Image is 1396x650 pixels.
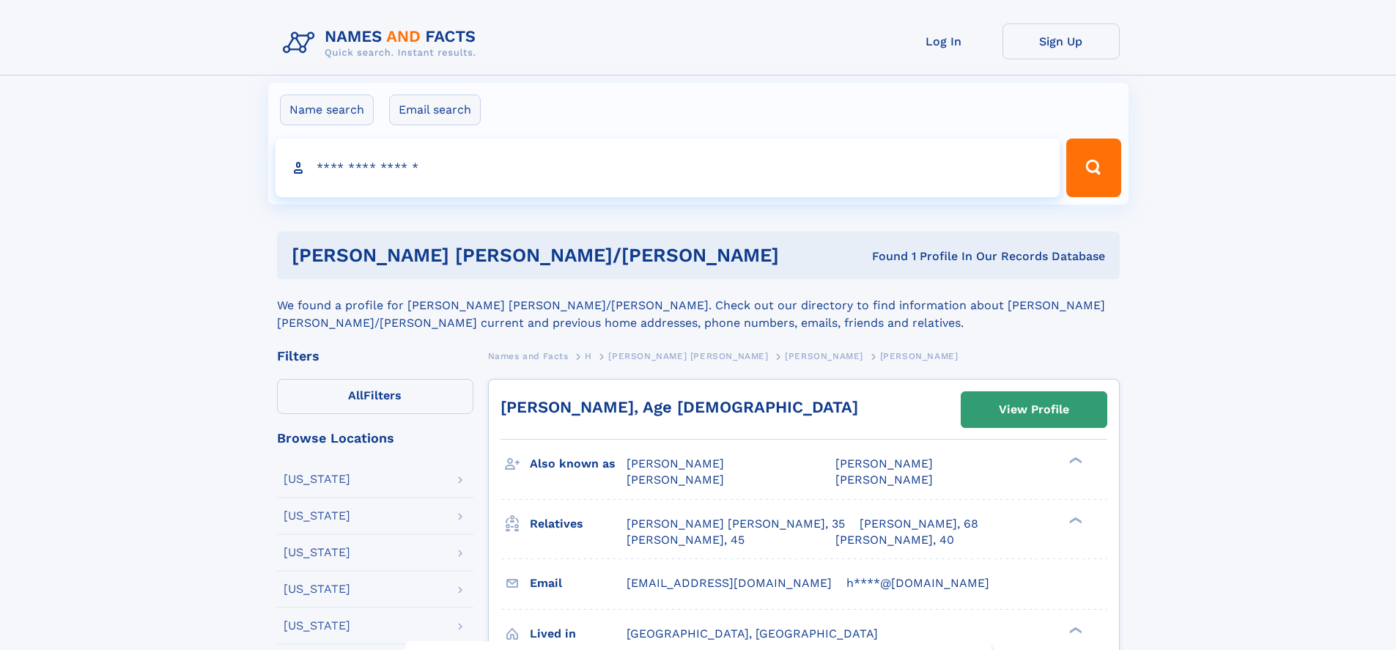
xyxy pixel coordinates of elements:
[348,388,363,402] span: All
[277,350,473,363] div: Filters
[1066,515,1083,525] div: ❯
[1066,456,1083,465] div: ❯
[585,347,592,365] a: H
[785,351,863,361] span: [PERSON_NAME]
[488,347,569,365] a: Names and Facts
[961,392,1107,427] a: View Profile
[501,398,858,416] a: [PERSON_NAME], Age [DEMOGRAPHIC_DATA]
[530,511,627,536] h3: Relatives
[627,457,724,470] span: [PERSON_NAME]
[284,473,350,485] div: [US_STATE]
[835,473,933,487] span: [PERSON_NAME]
[627,532,745,548] a: [PERSON_NAME], 45
[277,379,473,414] label: Filters
[785,347,863,365] a: [PERSON_NAME]
[530,621,627,646] h3: Lived in
[627,473,724,487] span: [PERSON_NAME]
[835,532,954,548] a: [PERSON_NAME], 40
[530,451,627,476] h3: Also known as
[277,279,1120,332] div: We found a profile for [PERSON_NAME] [PERSON_NAME]/[PERSON_NAME]. Check out our directory to find...
[825,248,1105,265] div: Found 1 Profile In Our Records Database
[284,620,350,632] div: [US_STATE]
[885,23,1002,59] a: Log In
[277,432,473,445] div: Browse Locations
[292,246,826,265] h1: [PERSON_NAME] [PERSON_NAME]/[PERSON_NAME]
[627,627,878,640] span: [GEOGRAPHIC_DATA], [GEOGRAPHIC_DATA]
[280,95,374,125] label: Name search
[627,516,845,532] a: [PERSON_NAME] [PERSON_NAME], 35
[284,547,350,558] div: [US_STATE]
[284,510,350,522] div: [US_STATE]
[276,139,1060,197] input: search input
[1002,23,1120,59] a: Sign Up
[1066,139,1120,197] button: Search Button
[608,351,768,361] span: [PERSON_NAME] [PERSON_NAME]
[608,347,768,365] a: [PERSON_NAME] [PERSON_NAME]
[585,351,592,361] span: H
[627,576,832,590] span: [EMAIL_ADDRESS][DOMAIN_NAME]
[389,95,481,125] label: Email search
[835,457,933,470] span: [PERSON_NAME]
[860,516,978,532] a: [PERSON_NAME], 68
[277,23,488,63] img: Logo Names and Facts
[284,583,350,595] div: [US_STATE]
[530,571,627,596] h3: Email
[1066,625,1083,635] div: ❯
[999,393,1069,426] div: View Profile
[880,351,959,361] span: [PERSON_NAME]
